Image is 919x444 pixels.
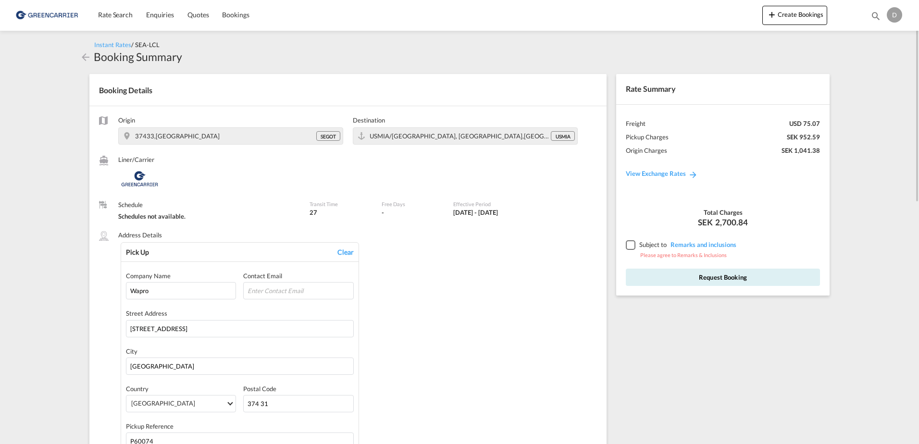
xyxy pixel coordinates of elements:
[222,11,249,19] span: Bookings
[626,269,820,286] button: Request Booking
[126,282,236,299] input: Enter company name
[626,146,667,155] div: Origin Charges
[616,160,708,187] a: View Exchange Rates
[80,49,94,64] div: icon-arrow-left
[126,384,236,393] div: Country
[870,11,881,25] div: icon-magnify
[126,271,236,280] div: Company Name
[626,119,646,128] div: Freight
[126,309,354,318] div: Street Address
[99,156,109,165] md-icon: /assets/icons/custom/liner-aaa8ad.svg
[370,132,588,140] span: USMIA/Miami, FL,Americas
[762,6,827,25] button: icon-plus 400-fgCreate Bookings
[118,231,162,239] label: Address Details
[639,241,667,248] span: Subject to
[310,208,372,217] div: 27
[382,200,444,208] label: Free Days
[551,131,575,141] div: USMIA
[243,384,353,393] div: Postal Code
[453,200,539,208] label: Effective Period
[453,208,498,217] div: 01 Sep 2025 - 30 Sep 2025
[118,167,161,191] img: Greencarrier Consolidators
[626,217,820,228] div: SEK
[243,271,353,280] div: Contact Email
[668,241,736,248] span: REMARKSINCLUSIONS
[118,212,300,221] div: Schedules not available.
[126,347,354,356] div: City
[118,200,300,209] label: Schedule
[316,131,340,141] div: SEGOT
[94,49,182,64] div: Booking Summary
[243,395,353,412] input: Enter Postal Code
[688,170,698,179] md-icon: icon-arrow-right
[870,11,881,21] md-icon: icon-magnify
[118,116,343,124] label: Origin
[766,9,778,20] md-icon: icon-plus 400-fg
[14,4,79,26] img: 609dfd708afe11efa14177256b0082fb.png
[131,399,195,407] div: [GEOGRAPHIC_DATA]
[126,247,149,257] div: Pick Up
[94,41,131,49] span: Instant Rates
[616,74,830,104] div: Rate Summary
[626,208,820,217] div: Total Charges
[118,167,300,191] div: Greencarrier Consolidators
[382,208,384,217] div: -
[80,51,91,63] md-icon: icon-arrow-left
[126,320,354,337] input: Enter street address
[715,217,748,228] span: 2,700.84
[640,252,727,258] span: Please agree to Remarks & Inclusions
[243,282,353,299] input: Enter Contact Email
[310,200,372,208] label: Transit Time
[118,155,300,164] label: Liner/Carrier
[887,7,902,23] div: D
[126,358,354,375] input: City name
[99,86,152,95] span: Booking Details
[353,116,578,124] label: Destination
[789,119,820,128] div: USD 75.07
[126,395,236,412] md-select: Select Country: Sweden
[626,133,669,141] div: Pickup Charges
[135,132,220,140] span: 37433,Sweden
[98,11,133,19] span: Rate Search
[187,11,209,19] span: Quotes
[146,11,174,19] span: Enquiries
[131,41,160,49] span: / SEA-LCL
[787,133,820,141] div: SEK 952.59
[782,146,820,155] div: SEK 1,041.38
[337,247,354,257] div: Clear
[126,422,354,431] div: Pickup Reference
